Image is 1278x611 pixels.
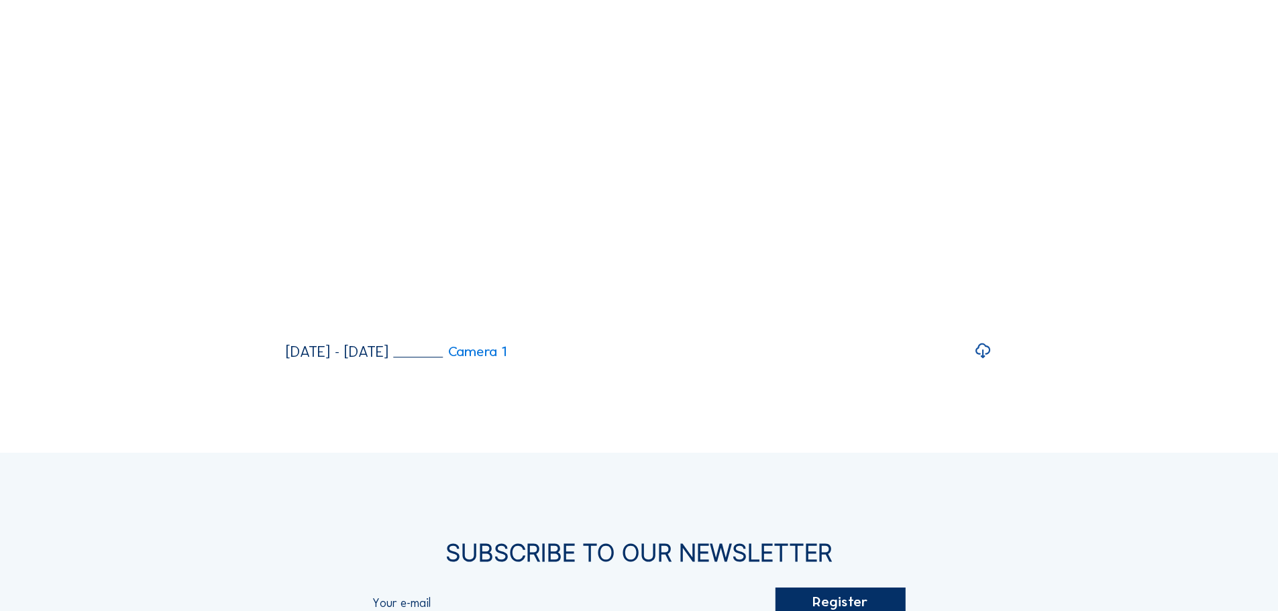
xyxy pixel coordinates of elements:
[286,344,388,359] div: [DATE] - [DATE]
[160,541,1118,565] div: Subscribe to our newsletter
[393,345,507,359] a: Camera 1
[372,596,775,610] input: Your e-mail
